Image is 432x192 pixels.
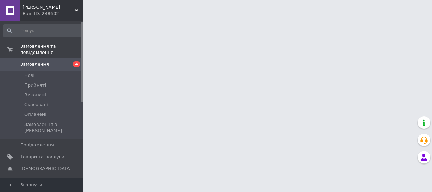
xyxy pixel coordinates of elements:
span: Дім Комфорт [23,4,75,10]
span: Показники роботи компанії [20,177,64,190]
span: Оплачені [24,111,46,118]
span: Виконані [24,92,46,98]
span: Замовлення [20,61,49,67]
span: Повідомлення [20,142,54,148]
span: Нові [24,72,34,79]
span: 4 [73,61,80,67]
input: Пошук [3,24,82,37]
span: Скасовані [24,102,48,108]
span: [DEMOGRAPHIC_DATA] [20,166,72,172]
div: Ваш ID: 248602 [23,10,83,17]
span: Товари та послуги [20,154,64,160]
span: Замовлення з [PERSON_NAME] [24,121,81,134]
span: Прийняті [24,82,46,88]
span: Замовлення та повідомлення [20,43,83,56]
